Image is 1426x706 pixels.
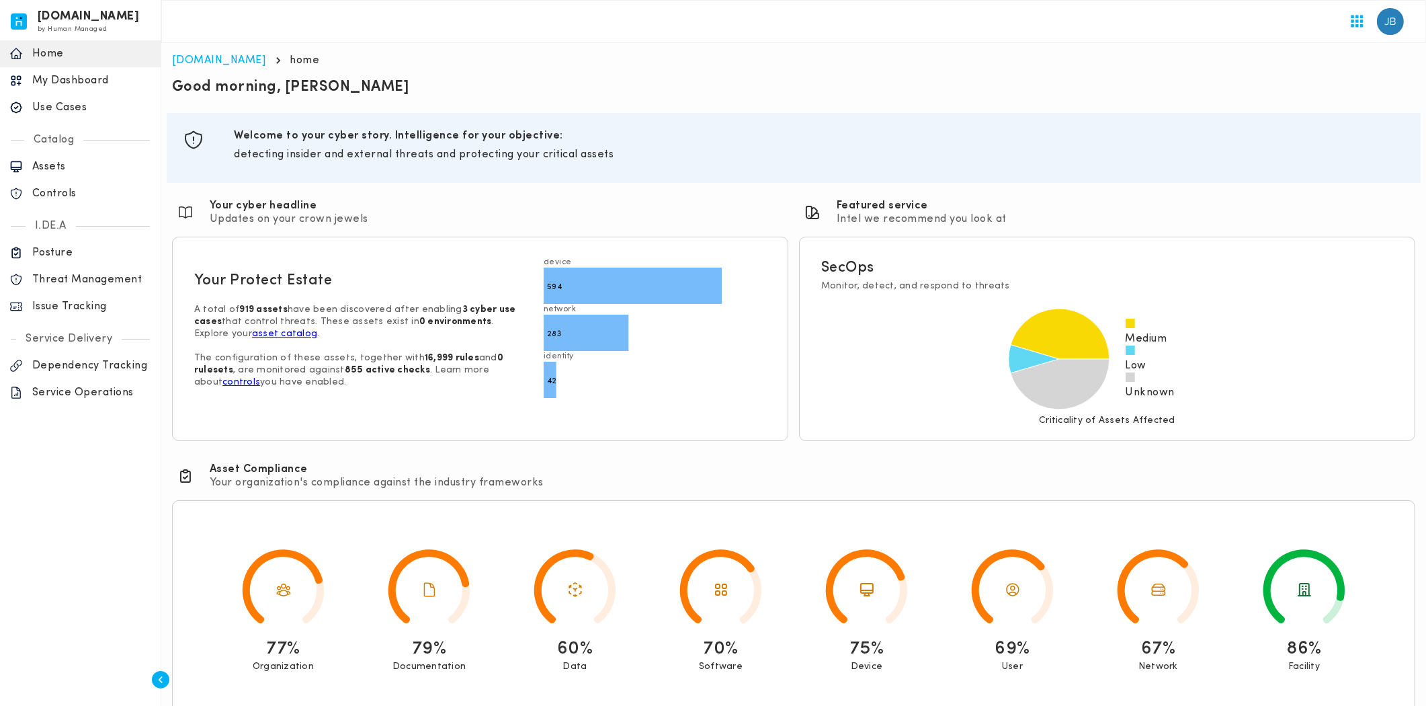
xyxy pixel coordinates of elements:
[11,13,27,30] img: invicta.io
[266,637,300,661] p: 77%
[32,300,151,313] p: Issue Tracking
[821,280,1010,292] p: Monitor, detect, and respond to threats
[703,637,739,661] p: 70%
[1372,3,1409,40] button: User
[1039,415,1175,427] p: Criticality of Assets Affected
[234,129,1404,143] h6: Welcome to your cyber story. Intelligence for your objective:
[547,377,557,385] text: 42
[849,637,884,661] p: 75%
[210,199,368,212] h6: Your cyber headline
[172,54,1415,67] nav: breadcrumb
[1288,661,1320,673] p: Facility
[16,332,122,346] p: Service Delivery
[222,377,260,387] a: controls
[172,55,266,66] a: [DOMAIN_NAME]
[821,259,874,278] h5: SecOps
[345,365,430,375] strong: 855 active checks
[24,133,84,147] p: Catalog
[210,476,544,489] p: Your organization's compliance against the industry frameworks
[1002,661,1023,673] p: User
[252,329,317,339] a: asset catalog
[210,463,544,476] h6: Asset Compliance
[38,12,140,22] h6: [DOMAIN_NAME]
[699,661,743,673] p: Software
[253,661,314,673] p: Organization
[419,317,492,327] strong: 0 environments
[32,187,151,200] p: Controls
[194,272,333,290] h5: Your Protect Estate
[995,637,1030,661] p: 69%
[172,78,1415,97] p: Good morning, [PERSON_NAME]
[547,330,562,338] text: 283
[1126,359,1147,372] span: Low
[544,352,574,360] text: identity
[425,353,479,363] strong: 16,999 rules
[557,637,593,661] p: 60%
[32,246,151,260] p: Posture
[1377,8,1404,35] img: Janelle Bardinas
[210,212,368,226] p: Updates on your crown jewels
[544,305,577,313] text: network
[32,273,151,286] p: Threat Management
[547,283,562,291] text: 594
[1138,661,1178,673] p: Network
[412,637,447,661] p: 79%
[32,47,151,61] p: Home
[32,101,151,114] p: Use Cases
[290,54,320,67] p: home
[38,26,107,33] span: by Human Managed
[1286,637,1322,661] p: 86%
[240,305,288,315] strong: 919 assets
[837,199,1007,212] h6: Featured service
[1126,386,1175,399] span: Unknown
[234,148,1404,161] p: detecting insider and external threats and protecting your critical assets
[1141,637,1176,661] p: 67%
[563,661,587,673] p: Data
[32,359,151,372] p: Dependency Tracking
[32,74,151,87] p: My Dashboard
[26,219,76,233] p: I.DE.A
[544,258,572,266] text: device
[851,661,883,673] p: Device
[194,304,530,389] p: A total of have been discovered after enabling that control threats. These assets exist in . Expl...
[837,212,1007,226] p: Intel we recommend you look at
[1126,332,1167,346] span: Medium
[32,386,151,399] p: Service Operations
[32,160,151,173] p: Assets
[392,661,466,673] p: Documentation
